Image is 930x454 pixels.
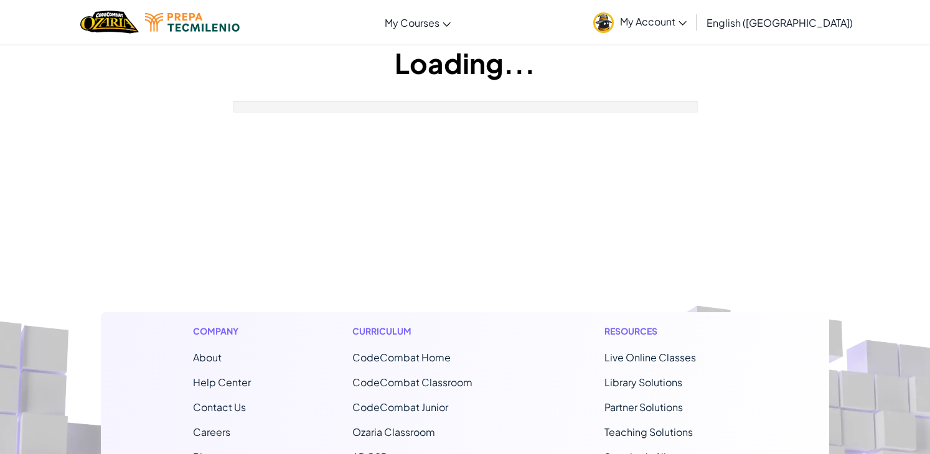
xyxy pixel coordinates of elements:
img: avatar [593,12,614,33]
a: My Account [587,2,693,42]
a: CodeCombat Classroom [352,376,472,389]
a: Live Online Classes [604,351,696,364]
a: About [193,351,222,364]
a: Ozaria Classroom [352,425,435,438]
h1: Company [193,325,251,338]
span: My Courses [385,16,439,29]
a: CodeCombat Junior [352,401,448,414]
h1: Resources [604,325,737,338]
a: My Courses [378,6,457,39]
span: Contact Us [193,401,246,414]
span: CodeCombat Home [352,351,451,364]
img: Tecmilenio logo [145,13,240,32]
img: Home [80,9,138,35]
span: English ([GEOGRAPHIC_DATA]) [707,16,853,29]
span: My Account [620,15,687,28]
a: Teaching Solutions [604,425,693,438]
a: Library Solutions [604,376,682,389]
h1: Curriculum [352,325,503,338]
a: Help Center [193,376,251,389]
a: Ozaria by CodeCombat logo [80,9,138,35]
a: Careers [193,425,230,438]
a: English ([GEOGRAPHIC_DATA]) [700,6,859,39]
a: Partner Solutions [604,401,683,414]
